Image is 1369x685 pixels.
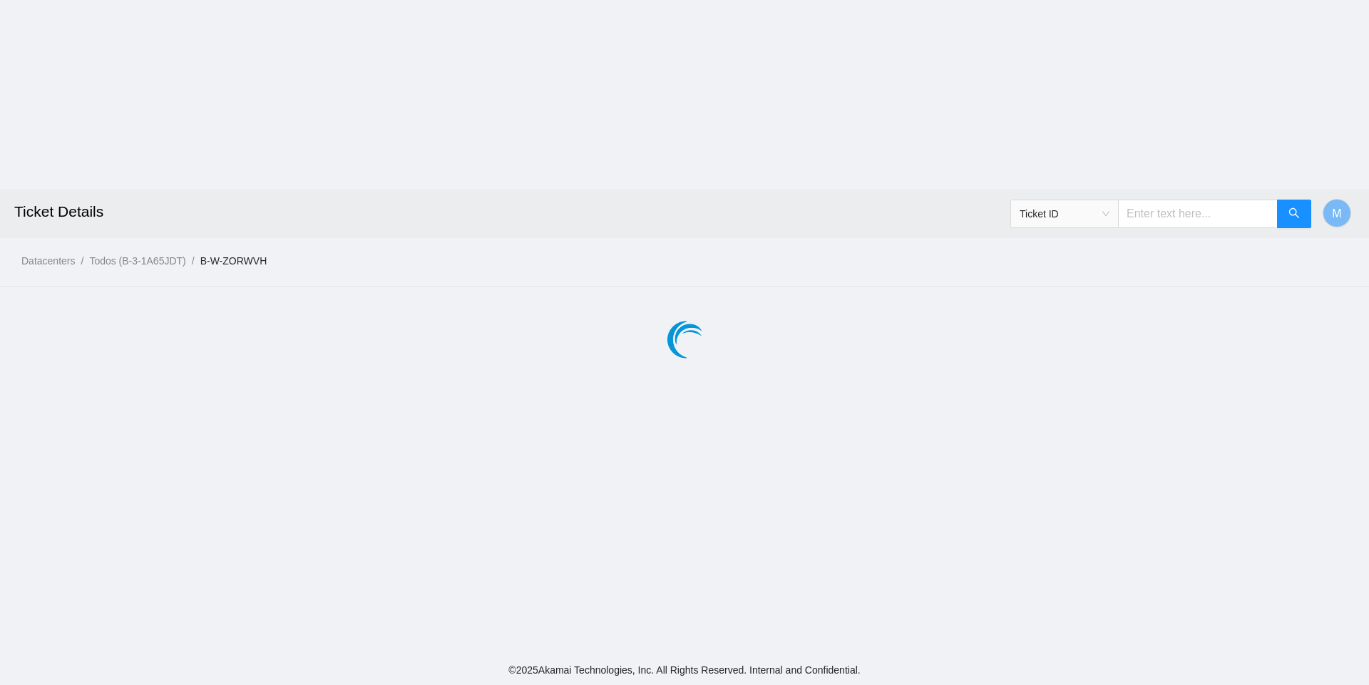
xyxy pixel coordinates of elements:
span: / [81,255,83,267]
span: search [1288,207,1300,221]
a: Datacenters [21,255,75,267]
button: M [1323,199,1351,227]
a: Todos (B-3-1A65JDT) [89,255,185,267]
input: Enter text here... [1118,200,1278,228]
h2: Ticket Details [14,189,953,235]
span: Ticket ID [1020,203,1109,225]
a: B-W-ZORWVH [200,255,267,267]
span: / [192,255,195,267]
button: search [1277,200,1311,228]
span: M [1332,205,1341,222]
